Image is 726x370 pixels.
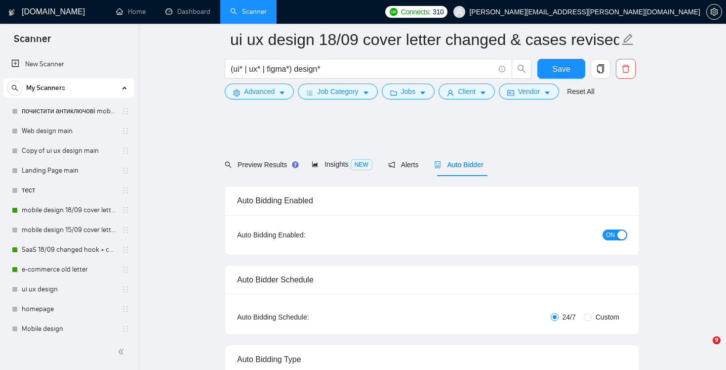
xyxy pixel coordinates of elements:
span: holder [121,127,129,135]
button: idcardVendorcaret-down [499,84,559,99]
span: setting [707,8,722,16]
input: Search Freelance Jobs... [231,63,494,75]
button: Save [537,59,585,79]
a: mobile design 18/09 cover letter another first part [22,200,116,220]
a: почистити антиключові mobile design main [22,101,116,121]
a: New Scanner [11,54,126,74]
span: area-chart [312,161,319,168]
span: robot [434,161,441,168]
span: user [447,89,454,96]
button: userClientcaret-down [439,84,495,99]
iframe: Intercom live chat [692,336,716,360]
span: user [456,8,463,15]
a: Landing Page main [22,161,116,181]
span: holder [121,325,129,333]
span: holder [121,246,129,254]
button: copy [591,59,610,79]
a: homeHome [116,7,146,16]
span: idcard [507,89,514,96]
span: Preview Results [225,161,296,169]
a: ui ux design [22,279,116,299]
span: Insights [312,160,372,168]
span: info-circle [499,66,505,72]
span: My Scanners [26,78,65,98]
span: Advanced [244,86,275,97]
div: Auto Bidding Enabled [237,186,627,215]
span: notification [388,161,395,168]
span: search [512,64,531,73]
span: double-left [118,347,127,357]
span: bars [306,89,313,96]
a: Web design main [22,121,116,141]
span: holder [121,226,129,234]
span: copy [591,64,610,73]
a: searchScanner [230,7,267,16]
span: Save [552,63,570,75]
input: Scanner name... [230,27,619,52]
div: Auto Bidder Schedule [237,266,627,294]
span: 24/7 [559,312,580,323]
li: New Scanner [3,54,134,74]
span: search [7,85,22,92]
span: Scanner [6,32,59,52]
a: тест [22,181,116,200]
span: caret-down [480,89,486,96]
a: Mobile design [22,319,116,339]
span: holder [121,285,129,293]
button: folderJobscaret-down [382,84,435,99]
a: dashboardDashboard [165,7,210,16]
span: Auto Bidder [434,161,483,169]
span: Custom [592,312,623,323]
span: holder [121,107,129,115]
span: caret-down [544,89,551,96]
img: logo [8,4,15,20]
span: search [225,161,232,168]
button: search [7,80,23,96]
span: 310 [433,6,444,17]
a: mobile design 15/09 cover letter another first part [22,220,116,240]
a: homepage [22,299,116,319]
span: Alerts [388,161,419,169]
span: holder [121,206,129,214]
span: holder [121,305,129,313]
span: Jobs [401,86,416,97]
span: Vendor [518,86,540,97]
a: Reset All [567,86,594,97]
span: Connects: [401,6,431,17]
span: NEW [351,159,372,170]
span: caret-down [363,89,369,96]
span: folder [390,89,397,96]
span: setting [233,89,240,96]
button: delete [616,59,636,79]
span: holder [121,147,129,155]
span: holder [121,266,129,274]
span: delete [616,64,635,73]
div: Auto Bidding Schedule: [237,312,367,323]
div: Tooltip anchor [291,160,300,169]
span: edit [621,33,634,46]
span: holder [121,186,129,194]
span: holder [121,167,129,175]
button: settingAdvancedcaret-down [225,84,294,99]
span: caret-down [279,89,285,96]
div: Auto Bidding Enabled: [237,230,367,240]
button: setting [706,4,722,20]
a: Copy of ui ux design main [22,141,116,161]
a: e-commerce old letter [22,260,116,279]
a: SaaS 18/09 changed hook + case + final question [22,240,116,260]
button: search [512,59,531,79]
span: caret-down [419,89,426,96]
span: 9 [713,336,721,344]
button: barsJob Categorycaret-down [298,84,377,99]
span: ON [606,230,615,240]
span: Job Category [317,86,358,97]
a: setting [706,8,722,16]
span: Client [458,86,476,97]
img: upwork-logo.png [390,8,398,16]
